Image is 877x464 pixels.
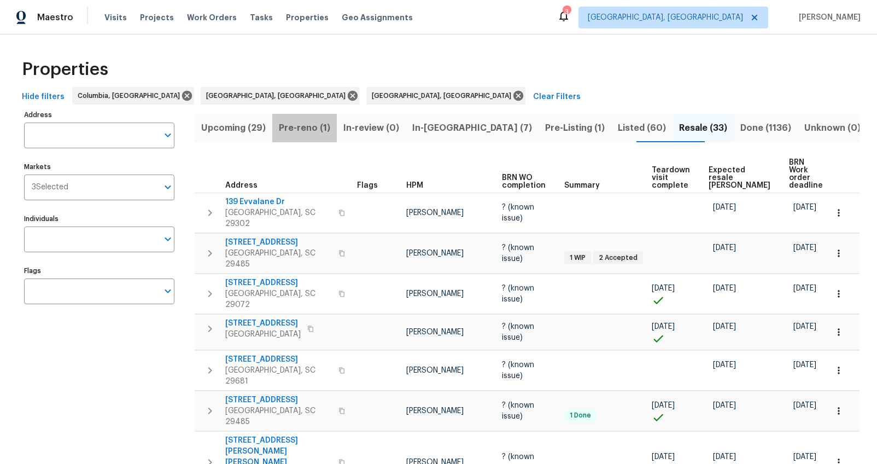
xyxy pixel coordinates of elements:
[406,182,423,189] span: HPM
[225,405,332,427] span: [GEOGRAPHIC_DATA], SC 29485
[793,204,816,211] span: [DATE]
[72,87,194,105] div: Columbia, [GEOGRAPHIC_DATA]
[565,253,590,263] span: 1 WIP
[502,323,534,341] span: ? (known issue)
[78,90,184,101] span: Columbia, [GEOGRAPHIC_DATA]
[713,453,736,461] span: [DATE]
[225,365,332,387] span: [GEOGRAPHIC_DATA], SC 29681
[37,12,73,23] span: Maestro
[713,204,736,211] span: [DATE]
[793,402,816,409] span: [DATE]
[652,166,690,189] span: Teardown visit complete
[279,120,330,136] span: Pre-reno (1)
[357,182,378,189] span: Flags
[24,216,174,222] label: Individuals
[187,12,237,23] span: Work Orders
[502,361,534,380] span: ? (known issue)
[201,87,360,105] div: [GEOGRAPHIC_DATA], [GEOGRAPHIC_DATA]
[709,166,770,189] span: Expected resale [PERSON_NAME]
[563,7,570,18] div: 3
[502,402,534,420] span: ? (known issue)
[406,367,464,374] span: [PERSON_NAME]
[140,12,174,23] span: Projects
[372,90,516,101] span: [GEOGRAPHIC_DATA], [GEOGRAPHIC_DATA]
[160,231,176,247] button: Open
[225,288,332,310] span: [GEOGRAPHIC_DATA], SC 29072
[406,328,464,336] span: [PERSON_NAME]
[793,323,816,330] span: [DATE]
[225,196,332,207] span: 139 Evvalane Dr
[793,244,816,252] span: [DATE]
[412,120,532,136] span: In-[GEOGRAPHIC_DATA] (7)
[225,207,332,229] span: [GEOGRAPHIC_DATA], SC 29302
[502,204,534,222] span: ? (known issue)
[406,250,464,257] span: [PERSON_NAME]
[588,12,743,23] span: [GEOGRAPHIC_DATA], [GEOGRAPHIC_DATA]
[502,285,534,303] span: ? (known issue)
[564,182,600,189] span: Summary
[225,237,332,248] span: [STREET_ADDRESS]
[713,244,736,252] span: [DATE]
[22,64,108,75] span: Properties
[225,182,258,189] span: Address
[594,253,642,263] span: 2 Accepted
[652,285,675,292] span: [DATE]
[160,127,176,143] button: Open
[793,361,816,369] span: [DATE]
[250,14,273,21] span: Tasks
[225,354,332,365] span: [STREET_ADDRESS]
[713,285,736,292] span: [DATE]
[225,248,332,270] span: [GEOGRAPHIC_DATA], SC 29485
[652,402,675,409] span: [DATE]
[160,179,176,195] button: Open
[679,120,727,136] span: Resale (33)
[286,12,329,23] span: Properties
[804,120,861,136] span: Unknown (0)
[32,183,68,192] span: 3 Selected
[201,120,266,136] span: Upcoming (29)
[160,283,176,299] button: Open
[740,120,791,136] span: Done (1136)
[502,244,534,263] span: ? (known issue)
[652,323,675,330] span: [DATE]
[104,12,127,23] span: Visits
[565,411,595,420] span: 1 Done
[713,361,736,369] span: [DATE]
[529,87,585,107] button: Clear Filters
[652,453,675,461] span: [DATE]
[533,90,581,104] span: Clear Filters
[793,453,816,461] span: [DATE]
[225,329,301,340] span: [GEOGRAPHIC_DATA]
[789,159,823,189] span: BRN Work order deadline
[24,112,174,118] label: Address
[24,164,174,170] label: Markets
[713,402,736,409] span: [DATE]
[545,120,605,136] span: Pre-Listing (1)
[342,12,413,23] span: Geo Assignments
[343,120,399,136] span: In-review (0)
[24,268,174,274] label: Flags
[713,323,736,330] span: [DATE]
[225,318,301,329] span: [STREET_ADDRESS]
[502,174,546,189] span: BRN WO completion
[225,277,332,288] span: [STREET_ADDRESS]
[793,285,816,292] span: [DATE]
[618,120,666,136] span: Listed (60)
[17,87,69,107] button: Hide filters
[22,90,65,104] span: Hide filters
[406,407,464,415] span: [PERSON_NAME]
[206,90,350,101] span: [GEOGRAPHIC_DATA], [GEOGRAPHIC_DATA]
[794,12,861,23] span: [PERSON_NAME]
[406,209,464,217] span: [PERSON_NAME]
[225,395,332,405] span: [STREET_ADDRESS]
[366,87,525,105] div: [GEOGRAPHIC_DATA], [GEOGRAPHIC_DATA]
[406,290,464,298] span: [PERSON_NAME]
